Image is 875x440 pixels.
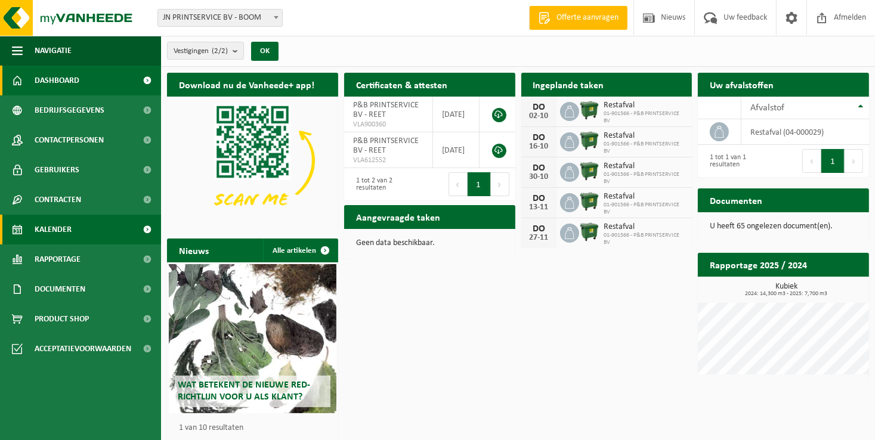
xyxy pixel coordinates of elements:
[178,380,310,401] span: Wat betekent de nieuwe RED-richtlijn voor u als klant?
[491,172,509,196] button: Next
[527,173,551,181] div: 30-10
[527,112,551,120] div: 02-10
[35,334,131,364] span: Acceptatievoorwaarden
[353,101,419,119] span: P&B PRINTSERVICE BV - REET
[604,222,687,232] span: Restafval
[35,244,81,274] span: Rapportage
[174,42,228,60] span: Vestigingen
[527,224,551,234] div: DO
[350,171,423,197] div: 1 tot 2 van 2 resultaten
[554,12,622,24] span: Offerte aanvragen
[35,125,104,155] span: Contactpersonen
[579,100,599,120] img: WB-1100-HPE-GN-01
[698,253,819,276] h2: Rapportage 2025 / 2024
[35,215,72,244] span: Kalender
[356,239,503,247] p: Geen data beschikbaar.
[433,97,480,132] td: [DATE]
[433,132,480,168] td: [DATE]
[35,155,79,185] span: Gebruikers
[167,42,244,60] button: Vestigingen(2/2)
[179,424,332,432] p: 1 van 10 resultaten
[604,171,687,185] span: 01-901566 - P&B PRINTSERVICE BV
[698,73,786,96] h2: Uw afvalstoffen
[353,137,419,155] span: P&B PRINTSERVICE BV - REET
[344,73,459,96] h2: Certificaten & attesten
[529,6,627,30] a: Offerte aanvragen
[35,304,89,334] span: Product Shop
[521,73,616,96] h2: Ingeplande taken
[35,95,104,125] span: Bedrijfsgegevens
[167,97,338,225] img: Download de VHEPlus App
[158,10,282,26] span: JN PRINTSERVICE BV - BOOM
[750,103,784,113] span: Afvalstof
[604,141,687,155] span: 01-901566 - P&B PRINTSERVICE BV
[527,133,551,142] div: DO
[780,276,868,300] a: Bekijk rapportage
[579,161,599,181] img: WB-1100-HPE-GN-01
[212,47,228,55] count: (2/2)
[604,131,687,141] span: Restafval
[704,283,869,297] h3: Kubiek
[169,264,336,413] a: Wat betekent de nieuwe RED-richtlijn voor u als klant?
[251,42,279,61] button: OK
[35,66,79,95] span: Dashboard
[604,192,687,202] span: Restafval
[579,131,599,151] img: WB-1100-HPE-GN-01
[527,234,551,242] div: 27-11
[579,191,599,212] img: WB-1100-HPE-GN-01
[167,73,326,96] h2: Download nu de Vanheede+ app!
[353,120,424,129] span: VLA900360
[802,149,821,173] button: Previous
[527,142,551,151] div: 16-10
[527,203,551,212] div: 13-11
[527,194,551,203] div: DO
[35,185,81,215] span: Contracten
[710,222,857,231] p: U heeft 65 ongelezen document(en).
[157,9,283,27] span: JN PRINTSERVICE BV - BOOM
[353,156,424,165] span: VLA612552
[604,110,687,125] span: 01-901566 - P&B PRINTSERVICE BV
[449,172,468,196] button: Previous
[167,238,221,262] h2: Nieuws
[527,163,551,173] div: DO
[704,148,777,174] div: 1 tot 1 van 1 resultaten
[344,205,452,228] h2: Aangevraagde taken
[468,172,491,196] button: 1
[263,238,337,262] a: Alle artikelen
[604,162,687,171] span: Restafval
[704,291,869,297] span: 2024: 14,300 m3 - 2025: 7,700 m3
[35,36,72,66] span: Navigatie
[741,119,869,145] td: restafval (04-000029)
[604,101,687,110] span: Restafval
[35,274,85,304] span: Documenten
[579,222,599,242] img: WB-1100-HPE-GN-01
[698,188,774,212] h2: Documenten
[845,149,863,173] button: Next
[604,232,687,246] span: 01-901566 - P&B PRINTSERVICE BV
[604,202,687,216] span: 01-901566 - P&B PRINTSERVICE BV
[527,103,551,112] div: DO
[821,149,845,173] button: 1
